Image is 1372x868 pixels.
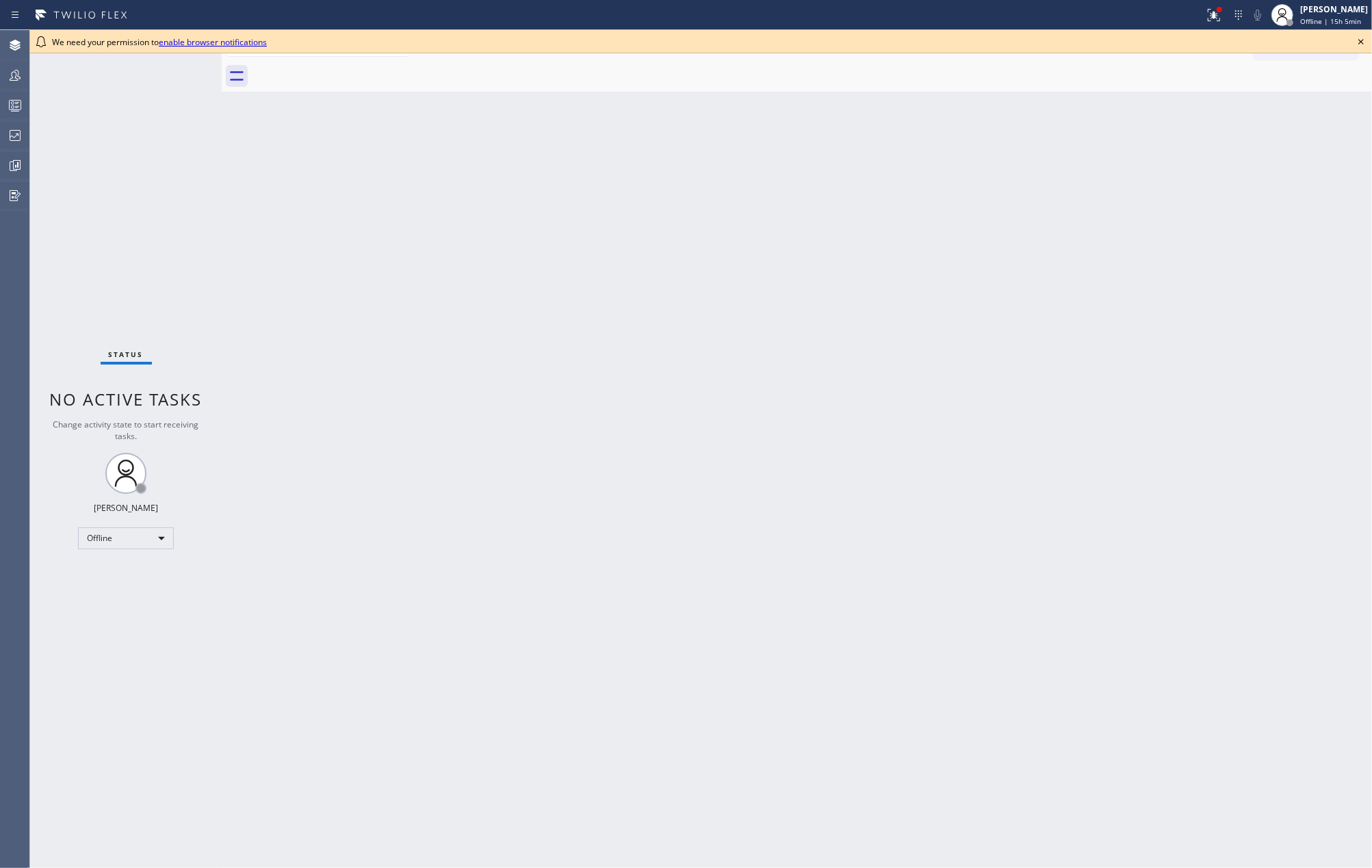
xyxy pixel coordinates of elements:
div: Offline [78,527,174,549]
span: Offline | 15h 5min [1300,16,1361,26]
div: [PERSON_NAME] [1300,3,1368,15]
a: enable browser notifications [159,36,267,48]
div: [PERSON_NAME] [94,502,158,514]
span: No active tasks [50,388,203,410]
button: Mute [1248,5,1267,25]
span: Change activity state to start receiving tasks. [53,419,199,442]
span: We need your permission to [52,36,267,48]
span: Status [109,350,144,359]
